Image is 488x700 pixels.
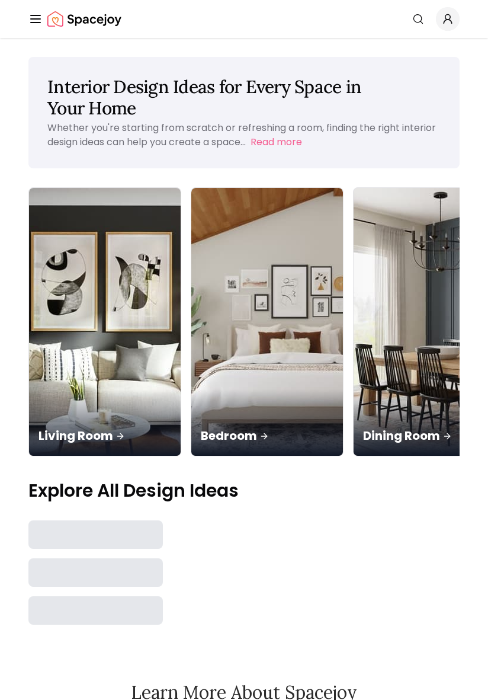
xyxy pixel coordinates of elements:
[38,427,171,444] p: Living Room
[47,7,121,31] img: Spacejoy Logo
[191,188,343,456] img: Bedroom
[191,187,343,456] a: BedroomBedroom
[201,427,333,444] p: Bedroom
[47,7,121,31] a: Spacejoy
[47,76,441,119] h1: Interior Design Ideas for Every Space in Your Home
[29,188,181,456] img: Living Room
[28,480,460,501] p: Explore All Design Ideas
[47,121,436,149] p: Whether you're starting from scratch or refreshing a room, finding the right interior design idea...
[251,135,302,149] button: Read more
[28,187,181,456] a: Living RoomLiving Room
